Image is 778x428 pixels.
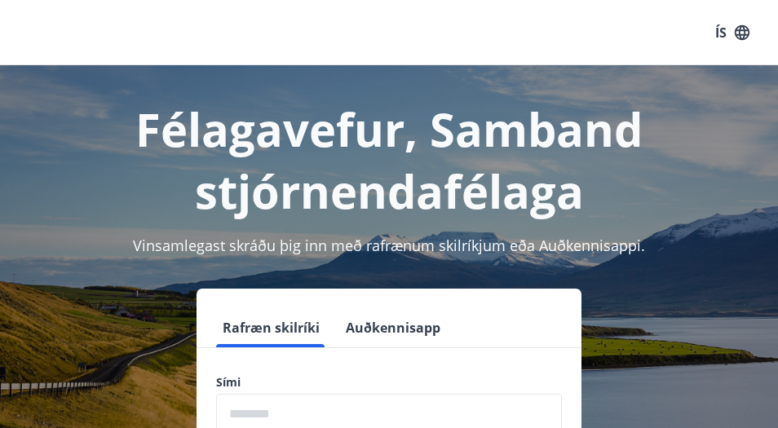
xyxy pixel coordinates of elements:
[216,308,326,347] button: Rafræn skilríki
[706,18,758,47] button: ÍS
[216,374,562,390] label: Sími
[133,236,645,255] span: Vinsamlegast skráðu þig inn með rafrænum skilríkjum eða Auðkennisappi.
[339,308,447,347] button: Auðkennisapp
[20,98,758,222] h1: Félagavefur, Samband stjórnendafélaga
